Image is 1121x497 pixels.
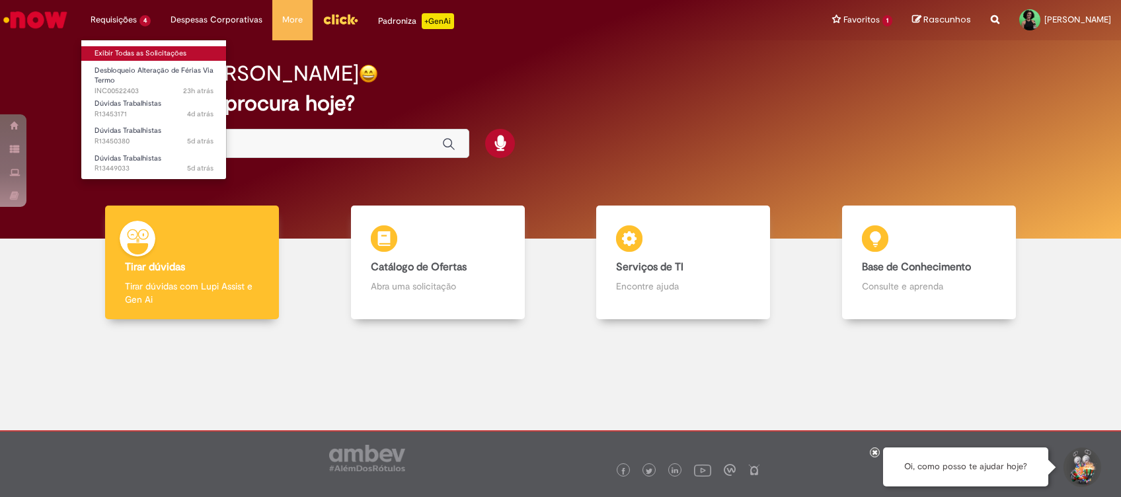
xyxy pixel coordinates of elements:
[323,9,358,29] img: click_logo_yellow_360x200.png
[883,447,1048,486] div: Oi, como posso te ajudar hoje?
[187,109,213,119] time: 27/08/2025 14:29:19
[171,13,262,26] span: Despesas Corporativas
[125,260,185,274] b: Tirar dúvidas
[69,206,315,320] a: Tirar dúvidas Tirar dúvidas com Lupi Assist e Gen Ai
[862,260,971,274] b: Base de Conhecimento
[371,280,505,293] p: Abra uma solicitação
[106,62,359,85] h2: Bom dia, [PERSON_NAME]
[81,40,227,180] ul: Requisições
[1062,447,1101,487] button: Iniciar Conversa de Suporte
[843,13,880,26] span: Favoritos
[187,163,213,173] time: 26/08/2025 14:22:33
[1044,14,1111,25] span: [PERSON_NAME]
[139,15,151,26] span: 4
[95,98,161,108] span: Dúvidas Trabalhistas
[371,260,467,274] b: Catálogo de Ofertas
[183,86,213,96] time: 30/08/2025 10:58:59
[378,13,454,29] div: Padroniza
[81,96,227,121] a: Aberto R13453171 : Dúvidas Trabalhistas
[315,206,561,320] a: Catálogo de Ofertas Abra uma solicitação
[183,86,213,96] span: 23h atrás
[646,468,652,475] img: logo_footer_twitter.png
[187,136,213,146] span: 5d atrás
[422,13,454,29] p: +GenAi
[620,468,627,475] img: logo_footer_facebook.png
[187,163,213,173] span: 5d atrás
[882,15,892,26] span: 1
[616,280,750,293] p: Encontre ajuda
[95,109,213,120] span: R13453171
[106,92,1015,115] h2: O que você procura hoje?
[95,163,213,174] span: R13449033
[125,280,259,306] p: Tirar dúvidas com Lupi Assist e Gen Ai
[81,46,227,61] a: Exibir Todas as Solicitações
[748,464,760,476] img: logo_footer_naosei.png
[95,136,213,147] span: R13450380
[806,206,1052,320] a: Base de Conhecimento Consulte e aprenda
[862,280,996,293] p: Consulte e aprenda
[95,153,161,163] span: Dúvidas Trabalhistas
[724,464,736,476] img: logo_footer_workplace.png
[912,14,971,26] a: Rascunhos
[187,109,213,119] span: 4d atrás
[95,86,213,96] span: INC00522403
[282,13,303,26] span: More
[95,126,161,135] span: Dúvidas Trabalhistas
[616,260,683,274] b: Serviços de TI
[923,13,971,26] span: Rascunhos
[672,467,678,475] img: logo_footer_linkedin.png
[1,7,69,33] img: ServiceNow
[329,445,405,471] img: logo_footer_ambev_rotulo_gray.png
[81,63,227,92] a: Aberto INC00522403 : Desbloqueio Alteração de Férias Via Termo
[187,136,213,146] time: 26/08/2025 20:36:29
[560,206,806,320] a: Serviços de TI Encontre ajuda
[95,65,213,86] span: Desbloqueio Alteração de Férias Via Termo
[91,13,137,26] span: Requisições
[81,124,227,148] a: Aberto R13450380 : Dúvidas Trabalhistas
[359,64,378,83] img: happy-face.png
[81,151,227,176] a: Aberto R13449033 : Dúvidas Trabalhistas
[694,461,711,478] img: logo_footer_youtube.png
